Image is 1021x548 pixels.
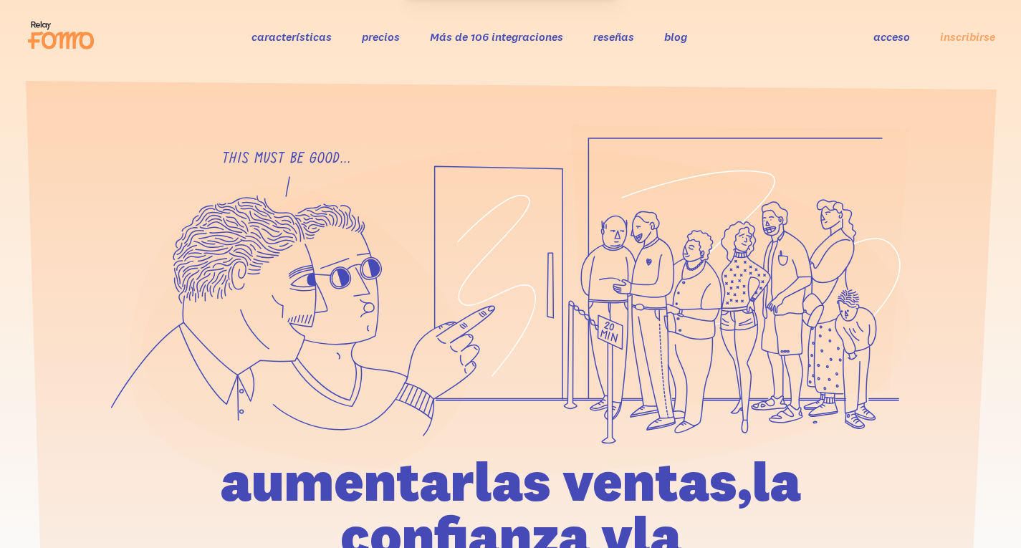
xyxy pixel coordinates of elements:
[873,29,910,44] a: acceso
[664,29,687,44] a: blog
[430,29,563,44] a: Más de 106 integraciones
[474,447,752,515] font: las ventas,
[940,29,995,44] a: inscribirse
[221,447,474,515] font: aumentar
[251,29,332,44] a: características
[362,29,400,44] a: precios
[593,29,634,44] a: reseñas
